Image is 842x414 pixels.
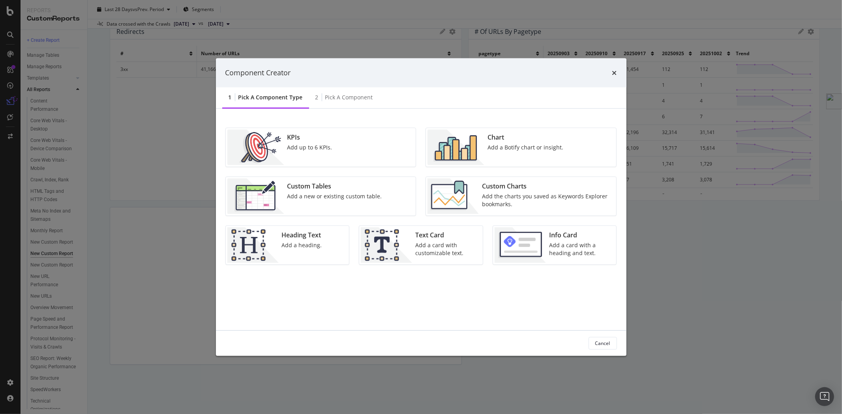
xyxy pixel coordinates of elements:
div: Pick a Component [325,93,373,101]
div: Info Card [549,230,612,239]
img: Chdk0Fza.png [428,178,479,214]
div: Heading Text [282,230,322,239]
div: Custom Tables [287,181,382,190]
div: 1 [229,93,232,101]
img: CtJ9-kHf.png [227,227,279,263]
div: Open Intercom Messenger [815,387,834,406]
div: Add a card with a heading and text. [549,241,612,257]
div: modal [216,58,626,356]
img: CIPqJSrR.png [361,227,412,263]
img: 9fcGIRyhgxRLRpur6FCk681sBQ4rDmX99LnU5EkywwAAAAAElFTkSuQmCC [495,227,546,263]
img: BHjNRGjj.png [428,129,484,165]
div: Add a Botify chart or insight. [488,143,563,151]
div: times [612,68,617,78]
img: __UUOcd1.png [227,129,284,165]
div: Pick a Component type [238,93,303,101]
img: CzM_nd8v.png [227,178,284,214]
div: Add a new or existing custom table. [287,192,382,200]
div: KPIs [287,132,332,142]
div: Chart [488,132,563,142]
div: Component Creator [225,68,291,78]
div: Add a card with customizable text. [415,241,478,257]
div: Text Card [415,230,478,239]
div: 2 [315,93,319,101]
div: Add the charts you saved as Keywords Explorer bookmarks. [482,192,611,208]
div: Add up to 6 KPIs. [287,143,332,151]
button: Cancel [589,337,617,349]
div: Add a heading. [282,241,322,249]
div: Custom Charts [482,181,611,190]
div: Cancel [595,340,610,347]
